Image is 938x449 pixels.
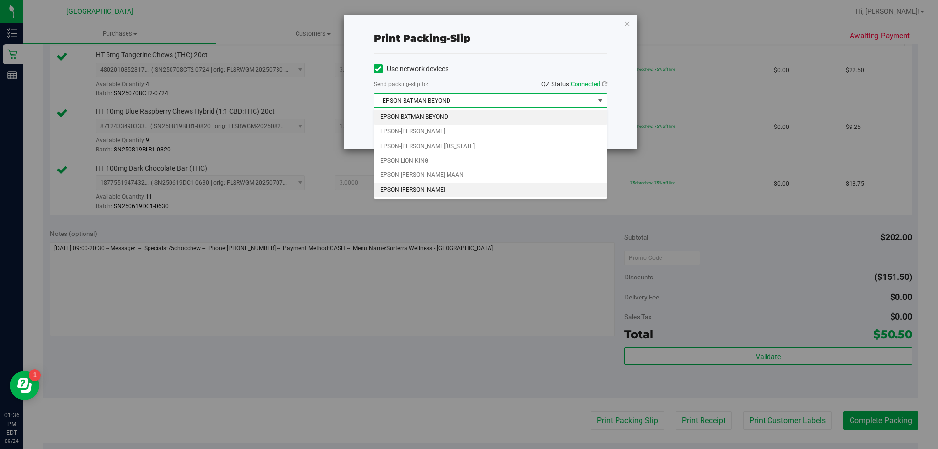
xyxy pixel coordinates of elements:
[10,371,39,400] iframe: Resource center
[571,80,600,87] span: Connected
[374,80,428,88] label: Send packing-slip to:
[374,32,470,44] span: Print packing-slip
[541,80,607,87] span: QZ Status:
[594,94,606,107] span: select
[374,183,607,197] li: EPSON-[PERSON_NAME]
[29,369,41,381] iframe: Resource center unread badge
[374,94,595,107] span: EPSON-BATMAN-BEYOND
[374,125,607,139] li: EPSON-[PERSON_NAME]
[374,110,607,125] li: EPSON-BATMAN-BEYOND
[374,168,607,183] li: EPSON-[PERSON_NAME]-MAAN
[374,64,448,74] label: Use network devices
[374,154,607,169] li: EPSON-LION-KING
[374,139,607,154] li: EPSON-[PERSON_NAME][US_STATE]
